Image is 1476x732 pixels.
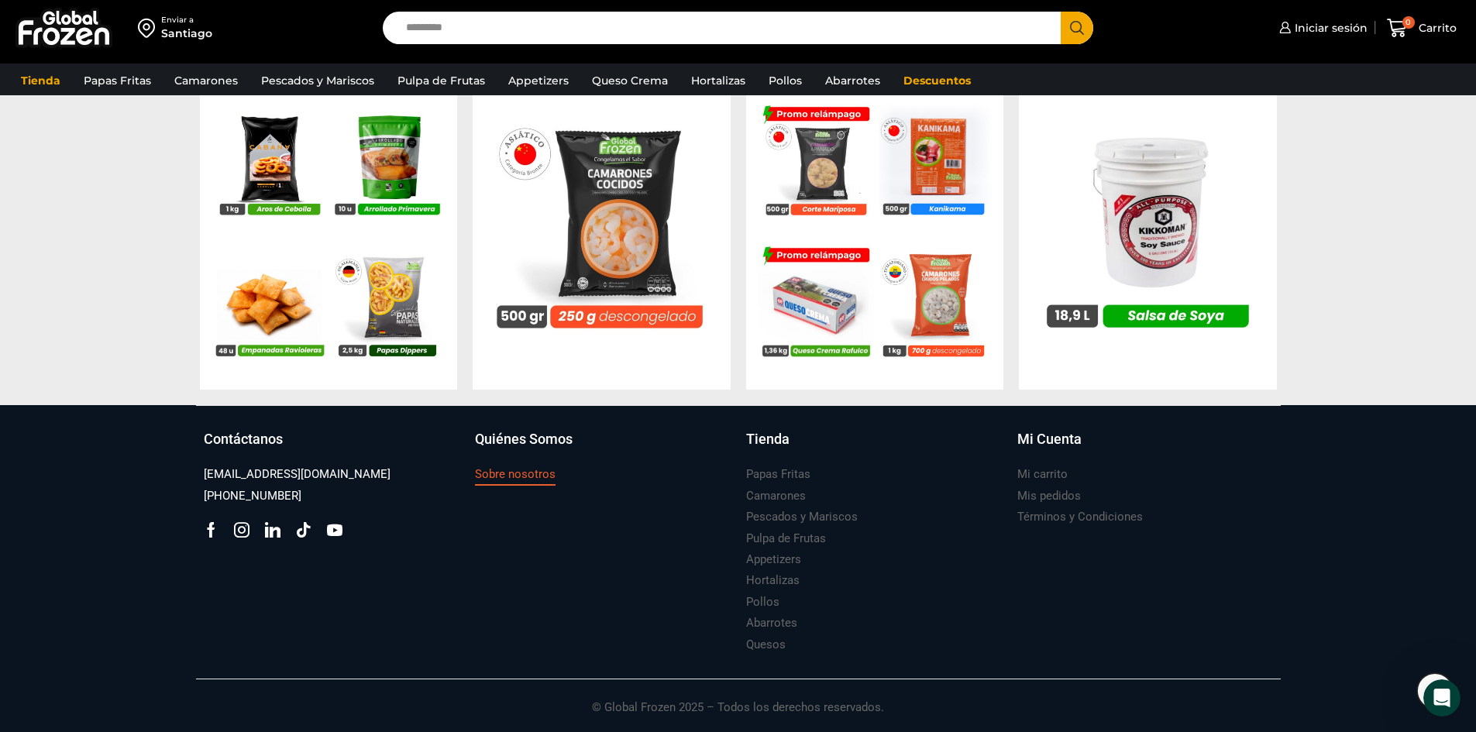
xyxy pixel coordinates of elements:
[161,15,212,26] div: Enviar a
[746,466,810,483] h3: Papas Fritas
[746,488,806,504] h3: Camarones
[746,637,786,653] h3: Quesos
[1402,16,1415,29] span: 0
[1415,20,1457,36] span: Carrito
[138,15,161,41] img: address-field-icon.svg
[683,66,753,95] a: Hortalizas
[204,464,391,485] a: [EMAIL_ADDRESS][DOMAIN_NAME]
[161,26,212,41] div: Santiago
[475,466,556,483] h3: Sobre nosotros
[1017,429,1273,465] a: Mi Cuenta
[204,466,391,483] h3: [EMAIL_ADDRESS][DOMAIN_NAME]
[746,509,858,525] h3: Pescados y Mariscos
[13,66,68,95] a: Tienda
[746,549,801,570] a: Appetizers
[746,429,1002,465] a: Tienda
[167,66,246,95] a: Camarones
[475,429,573,449] h3: Quiénes Somos
[501,66,576,95] a: Appetizers
[1061,12,1093,44] button: Search button
[1017,466,1068,483] h3: Mi carrito
[1017,429,1082,449] h3: Mi Cuenta
[1017,509,1143,525] h3: Términos y Condiciones
[76,66,159,95] a: Papas Fritas
[746,594,779,610] h3: Pollos
[746,531,826,547] h3: Pulpa de Frutas
[746,570,800,591] a: Hortalizas
[1423,679,1461,717] iframe: Intercom live chat
[1017,464,1068,485] a: Mi carrito
[204,429,283,449] h3: Contáctanos
[475,464,556,485] a: Sobre nosotros
[475,429,731,465] a: Quiénes Somos
[204,488,301,504] h3: [PHONE_NUMBER]
[746,592,779,613] a: Pollos
[746,634,786,655] a: Quesos
[746,615,797,631] h3: Abarrotes
[746,507,858,528] a: Pescados y Mariscos
[1017,488,1081,504] h3: Mis pedidos
[746,486,806,507] a: Camarones
[196,679,1281,717] p: © Global Frozen 2025 – Todos los derechos reservados.
[584,66,676,95] a: Queso Crema
[896,66,979,95] a: Descuentos
[1291,20,1368,36] span: Iniciar sesión
[390,66,493,95] a: Pulpa de Frutas
[253,66,382,95] a: Pescados y Mariscos
[1017,507,1143,528] a: Términos y Condiciones
[746,429,790,449] h3: Tienda
[1275,12,1368,43] a: Iniciar sesión
[746,552,801,568] h3: Appetizers
[1017,486,1081,507] a: Mis pedidos
[1383,10,1461,46] a: 0 Carrito
[761,66,810,95] a: Pollos
[746,613,797,634] a: Abarrotes
[204,429,459,465] a: Contáctanos
[817,66,888,95] a: Abarrotes
[746,528,826,549] a: Pulpa de Frutas
[204,486,301,507] a: [PHONE_NUMBER]
[746,572,800,589] h3: Hortalizas
[746,464,810,485] a: Papas Fritas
